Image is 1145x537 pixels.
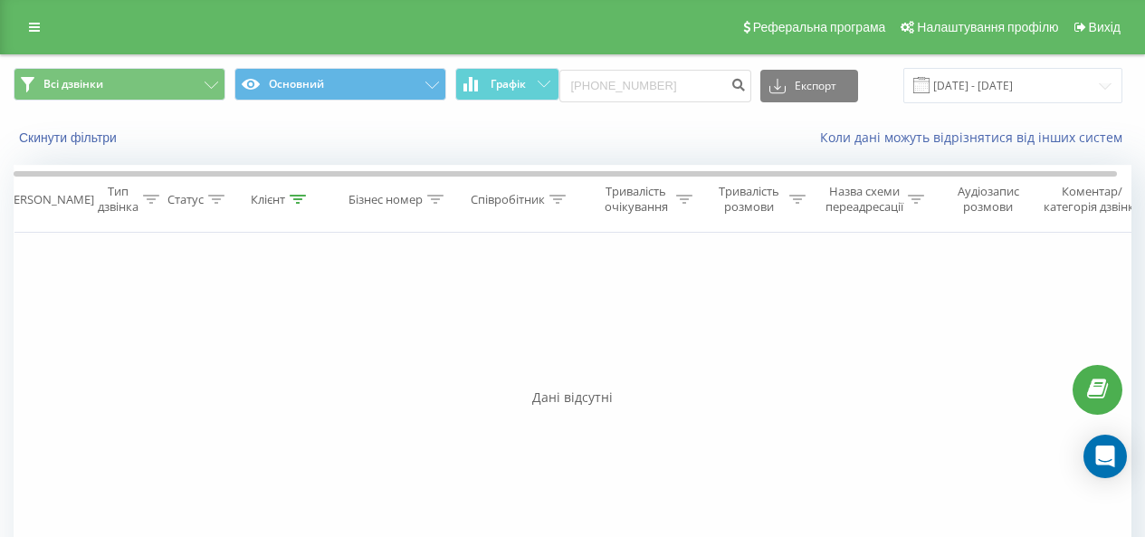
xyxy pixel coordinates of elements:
[753,20,886,34] span: Реферальна програма
[559,70,751,102] input: Пошук за номером
[917,20,1058,34] span: Налаштування профілю
[491,78,526,91] span: Графік
[167,192,204,207] div: Статус
[944,184,1032,215] div: Аудіозапис розмови
[600,184,672,215] div: Тривалість очікування
[471,192,545,207] div: Співробітник
[820,129,1131,146] a: Коли дані можуть відрізнятися вiд інших систем
[43,77,103,91] span: Всі дзвінки
[14,68,225,101] button: Всі дзвінки
[713,184,785,215] div: Тривалість розмови
[1039,184,1145,215] div: Коментар/категорія дзвінка
[14,129,126,146] button: Скинути фільтри
[760,70,858,102] button: Експорт
[3,192,94,207] div: [PERSON_NAME]
[14,388,1131,407] div: Дані відсутні
[251,192,285,207] div: Клієнт
[1083,435,1127,478] div: Open Intercom Messenger
[455,68,559,101] button: Графік
[348,192,423,207] div: Бізнес номер
[234,68,446,101] button: Основний
[98,184,138,215] div: Тип дзвінка
[1089,20,1121,34] span: Вихід
[825,184,903,215] div: Назва схеми переадресації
